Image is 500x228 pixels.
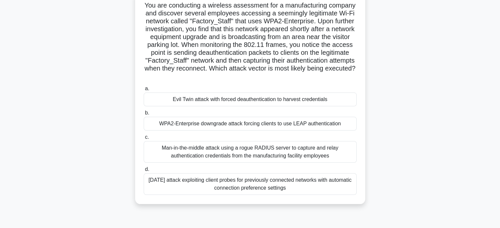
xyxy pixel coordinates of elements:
span: c. [145,134,149,140]
div: Evil Twin attack with forced deauthentication to harvest credentials [144,93,357,106]
div: [DATE] attack exploiting client probes for previously connected networks with automatic connectio... [144,173,357,195]
h5: You are conducting a wireless assessment for a manufacturing company and discover several employe... [143,1,357,81]
span: d. [145,166,149,172]
div: WPA2-Enterprise downgrade attack forcing clients to use LEAP authentication [144,117,357,131]
div: Man-in-the-middle attack using a rogue RADIUS server to capture and relay authentication credenti... [144,141,357,163]
span: a. [145,86,149,91]
span: b. [145,110,149,115]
